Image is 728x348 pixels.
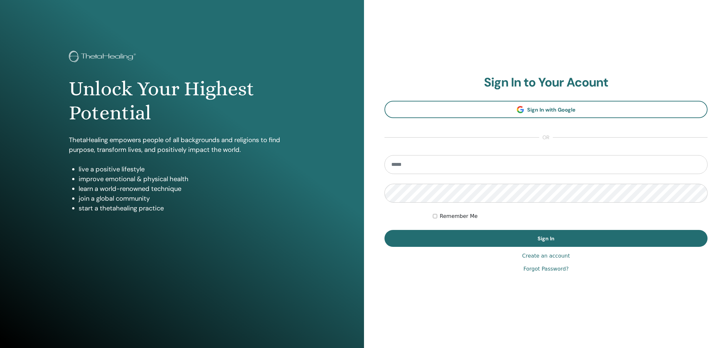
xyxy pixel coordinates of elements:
[69,77,295,125] h1: Unlock Your Highest Potential
[384,230,708,247] button: Sign In
[523,265,568,273] a: Forgot Password?
[79,184,295,194] li: learn a world-renowned technique
[538,235,554,242] span: Sign In
[79,174,295,184] li: improve emotional & physical health
[539,134,553,141] span: or
[384,75,708,90] h2: Sign In to Your Acount
[69,135,295,154] p: ThetaHealing empowers people of all backgrounds and religions to find purpose, transform lives, a...
[79,164,295,174] li: live a positive lifestyle
[527,106,576,113] span: Sign In with Google
[79,203,295,213] li: start a thetahealing practice
[522,252,570,260] a: Create an account
[79,194,295,203] li: join a global community
[440,212,478,220] label: Remember Me
[384,101,708,118] a: Sign In with Google
[433,212,708,220] div: Keep me authenticated indefinitely or until I manually logout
